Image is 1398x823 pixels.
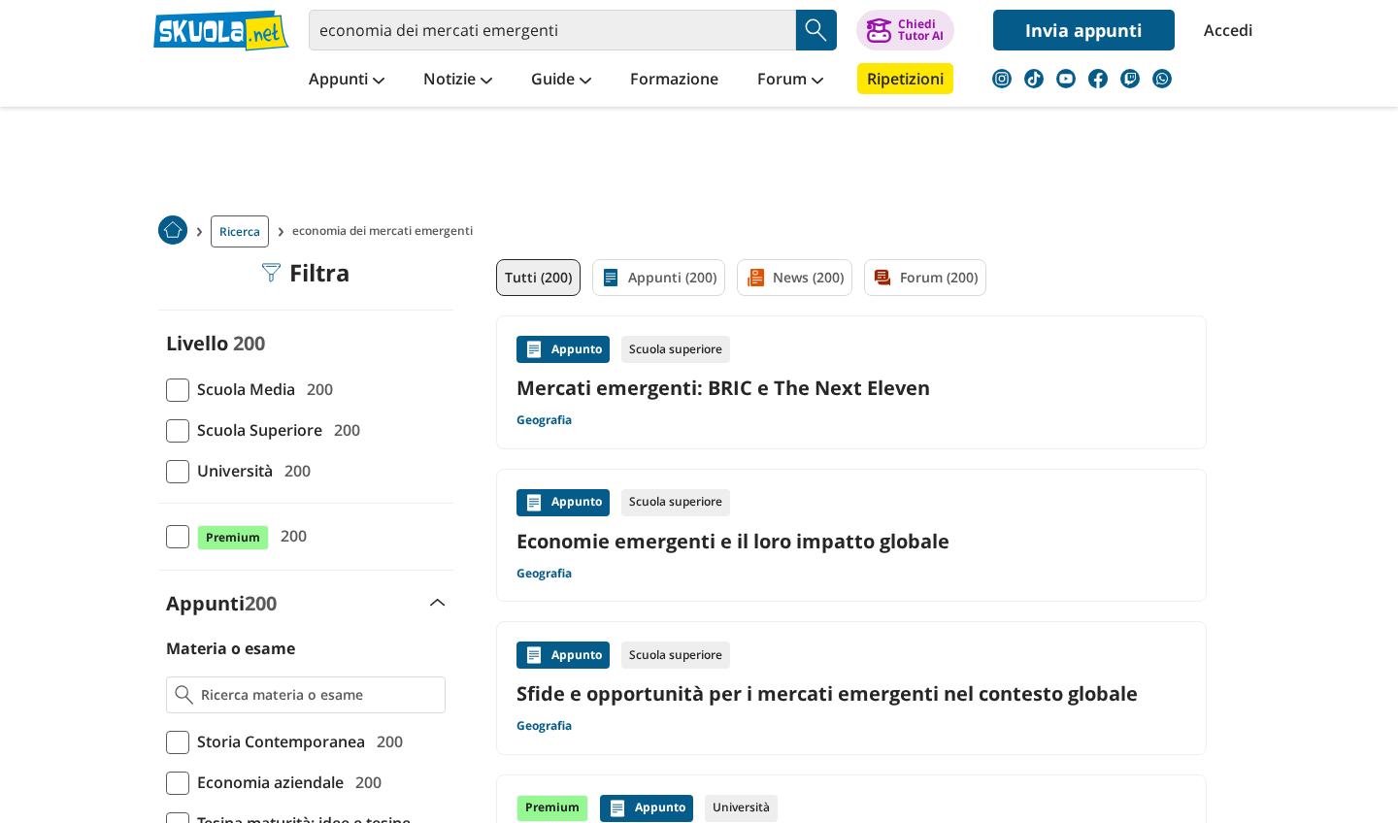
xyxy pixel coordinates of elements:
[189,417,322,443] span: Scuola Superiore
[516,566,572,581] a: Geografia
[158,215,187,247] a: Home
[166,590,277,616] label: Appunti
[516,718,572,734] a: Geografia
[197,525,269,550] span: Premium
[201,685,437,705] input: Ricerca materia o esame
[746,268,765,287] img: News filtro contenuto
[262,263,282,282] img: Filtra filtri mobile
[516,528,1186,554] a: Economie emergenti e il loro impatto globale
[873,268,892,287] img: Forum filtro contenuto
[802,16,831,45] img: Cerca appunti, riassunti o versioni
[621,489,730,516] div: Scuola superiore
[189,458,273,483] span: Università
[608,799,627,818] img: Appunti contenuto
[752,63,828,98] a: Forum
[516,336,610,363] div: Appunto
[166,638,295,659] label: Materia o esame
[516,795,588,822] div: Premium
[601,268,620,287] img: Appunti filtro contenuto
[516,680,1186,707] a: Sfide e opportunità per i mercati emergenti nel contesto globale
[262,259,350,286] div: Filtra
[1152,69,1172,88] img: WhatsApp
[524,340,544,359] img: Appunti contenuto
[524,493,544,512] img: Appunti contenuto
[348,770,382,795] span: 200
[856,10,954,50] button: ChiediTutor AI
[273,523,307,548] span: 200
[309,10,796,50] input: Cerca appunti, riassunti o versioni
[175,685,193,705] img: Ricerca materia o esame
[189,729,365,754] span: Storia Contemporanea
[516,489,610,516] div: Appunto
[621,642,730,669] div: Scuola superiore
[516,375,1186,401] a: Mercati emergenti: BRIC e The Next Eleven
[211,215,269,247] a: Ricerca
[304,63,389,98] a: Appunti
[625,63,723,98] a: Formazione
[621,336,730,363] div: Scuola superiore
[369,729,403,754] span: 200
[326,417,360,443] span: 200
[796,10,837,50] button: Search Button
[245,590,277,616] span: 200
[299,377,333,402] span: 200
[418,63,497,98] a: Notizie
[496,259,581,296] a: Tutti (200)
[189,770,344,795] span: Economia aziendale
[430,599,446,607] img: Apri e chiudi sezione
[1024,69,1044,88] img: tiktok
[1056,69,1076,88] img: youtube
[189,377,295,402] span: Scuola Media
[1088,69,1108,88] img: facebook
[600,795,693,822] div: Appunto
[526,63,596,98] a: Guide
[993,10,1175,50] a: Invia appunti
[1120,69,1140,88] img: twitch
[233,330,265,356] span: 200
[516,412,572,428] a: Geografia
[705,795,778,822] div: Università
[277,458,311,483] span: 200
[737,259,852,296] a: News (200)
[524,645,544,665] img: Appunti contenuto
[516,642,610,669] div: Appunto
[592,259,725,296] a: Appunti (200)
[992,69,1012,88] img: instagram
[292,215,481,247] span: economia dei mercati emergenti
[864,259,986,296] a: Forum (200)
[1204,10,1245,50] a: Accedi
[857,63,953,94] a: Ripetizioni
[898,18,944,42] div: Chiedi Tutor AI
[166,330,228,356] label: Livello
[158,215,187,245] img: Home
